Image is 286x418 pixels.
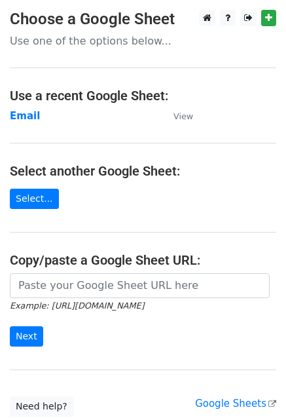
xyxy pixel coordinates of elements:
small: Example: [URL][DOMAIN_NAME] [10,301,144,311]
h4: Use a recent Google Sheet: [10,88,276,104]
small: View [173,111,193,121]
h4: Select another Google Sheet: [10,163,276,179]
a: Need help? [10,396,73,417]
a: Select... [10,189,59,209]
a: Google Sheets [195,398,276,409]
input: Paste your Google Sheet URL here [10,273,270,298]
input: Next [10,326,43,347]
p: Use one of the options below... [10,34,276,48]
a: Email [10,110,40,122]
h4: Copy/paste a Google Sheet URL: [10,252,276,268]
a: View [160,110,193,122]
h3: Choose a Google Sheet [10,10,276,29]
